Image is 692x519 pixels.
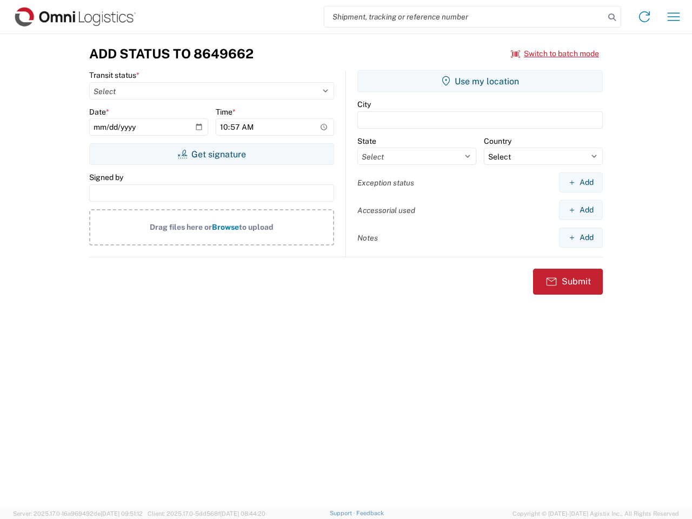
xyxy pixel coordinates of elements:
[150,223,212,231] span: Drag files here or
[89,143,334,165] button: Get signature
[513,509,679,518] span: Copyright © [DATE]-[DATE] Agistix Inc., All Rights Reserved
[357,136,376,146] label: State
[239,223,274,231] span: to upload
[533,269,603,295] button: Submit
[484,136,511,146] label: Country
[13,510,143,517] span: Server: 2025.17.0-16a969492de
[559,200,603,220] button: Add
[511,45,599,63] button: Switch to batch mode
[216,107,236,117] label: Time
[357,70,603,92] button: Use my location
[559,228,603,248] button: Add
[357,99,371,109] label: City
[357,178,414,188] label: Exception status
[89,172,123,182] label: Signed by
[357,205,415,215] label: Accessorial used
[101,510,143,517] span: [DATE] 09:51:12
[89,70,139,80] label: Transit status
[212,223,239,231] span: Browse
[220,510,265,517] span: [DATE] 08:44:20
[89,107,109,117] label: Date
[324,6,604,27] input: Shipment, tracking or reference number
[89,46,254,62] h3: Add Status to 8649662
[148,510,265,517] span: Client: 2025.17.0-5dd568f
[559,172,603,192] button: Add
[356,510,384,516] a: Feedback
[357,233,378,243] label: Notes
[330,510,357,516] a: Support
